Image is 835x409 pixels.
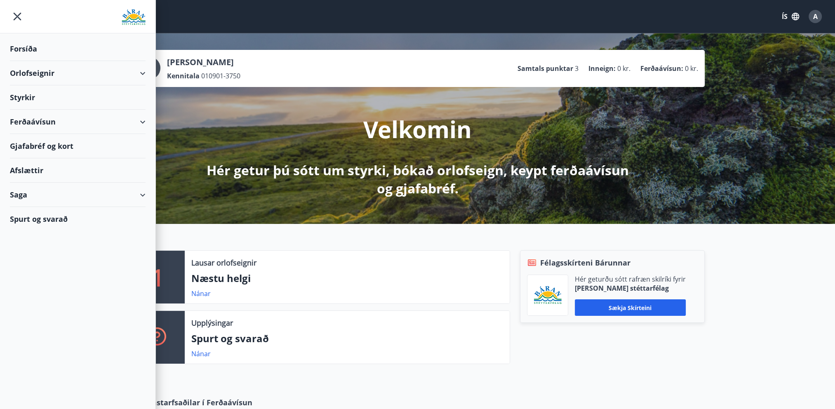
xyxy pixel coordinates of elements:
img: Bz2lGXKH3FXEIQKvoQ8VL0Fr0uCiWgfgA3I6fSs8.png [534,286,562,305]
span: A [813,12,818,21]
div: Styrkir [10,85,146,110]
span: 3 [575,64,579,73]
img: union_logo [122,9,146,26]
div: Afslættir [10,158,146,183]
p: Hér geturðu sótt rafræn skilríki fyrir [575,275,686,284]
p: Hér getur þú sótt um styrki, bókað orlofseign, keypt ferðaávísun og gjafabréf. [200,161,635,197]
p: Samtals punktar [517,64,573,73]
div: Ferðaávísun [10,110,146,134]
p: Inneign : [588,64,616,73]
span: 0 kr. [617,64,630,73]
p: 1 [151,261,165,293]
p: Kennitala [167,71,200,80]
p: Næstu helgi [191,271,503,285]
p: Upplýsingar [191,317,233,328]
button: A [805,7,825,26]
span: 010901-3750 [201,71,240,80]
a: Nánar [191,289,211,298]
p: Velkomin [363,113,472,145]
span: 0 kr. [685,64,698,73]
div: Orlofseignir [10,61,146,85]
button: menu [10,9,25,24]
div: Saga [10,183,146,207]
div: Gjafabréf og kort [10,134,146,158]
div: Spurt og svarað [10,207,146,231]
div: Forsíða [10,37,146,61]
p: Spurt og svarað [191,331,503,346]
p: Ferðaávísun : [640,64,683,73]
button: Sækja skírteini [575,299,686,316]
span: Samstarfsaðilar í Ferðaávísun [141,397,252,408]
button: ÍS [777,9,804,24]
p: [PERSON_NAME] [167,56,240,68]
p: [PERSON_NAME] stéttarfélag [575,284,686,293]
span: Félagsskírteni Bárunnar [540,257,630,268]
p: Lausar orlofseignir [191,257,256,268]
a: Nánar [191,349,211,358]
